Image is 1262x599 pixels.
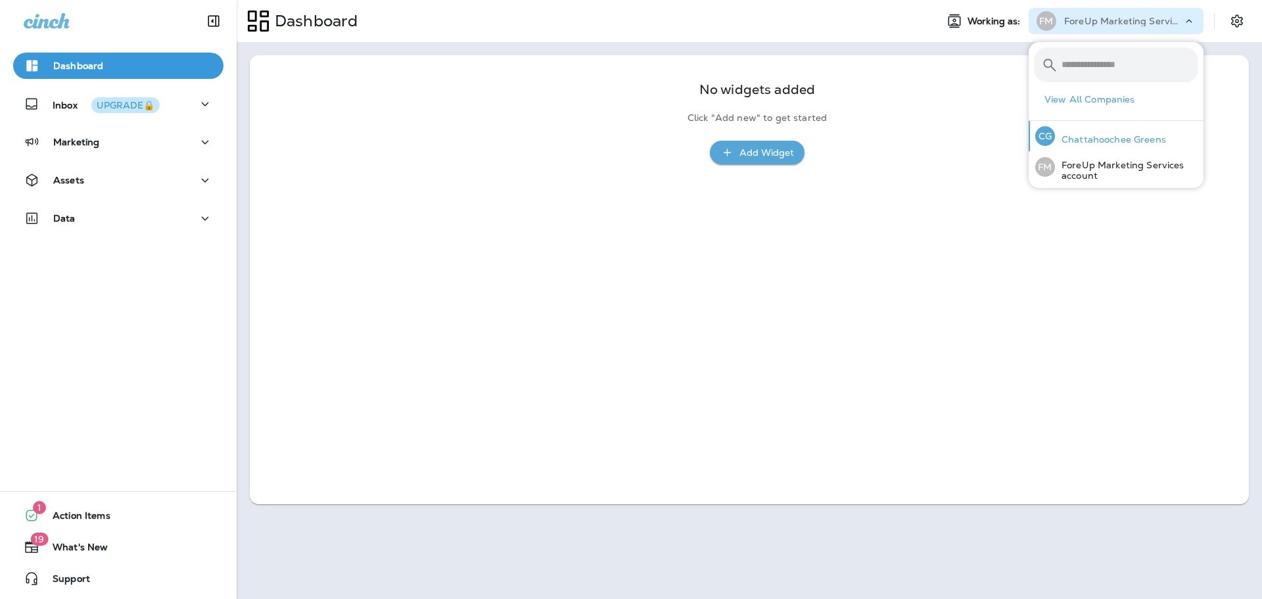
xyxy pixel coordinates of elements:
p: Data [53,213,76,224]
span: What's New [39,542,108,558]
span: Working as: [968,16,1023,27]
button: Assets [13,167,223,193]
button: 1Action Items [13,502,223,529]
span: Support [39,573,90,589]
button: CGChattahoochee Greens [1029,121,1204,151]
div: Add Widget [739,145,794,161]
p: Chattahoochee Greens [1055,134,1166,145]
button: Support [13,565,223,592]
p: Inbox [53,97,160,111]
div: FM [1035,157,1055,177]
button: Marketing [13,129,223,155]
button: View All Companies [1039,89,1204,110]
div: FM [1037,11,1056,31]
button: Collapse Sidebar [195,8,232,34]
p: No widgets added [699,84,815,95]
p: Dashboard [53,60,103,71]
div: CG [1035,126,1055,146]
p: Marketing [53,137,99,147]
button: Settings [1225,9,1249,33]
span: Action Items [39,510,110,526]
button: FMForeUp Marketing Services account [1029,151,1204,183]
p: ForeUp Marketing Services account [1055,160,1198,181]
button: InboxUPGRADE🔒 [13,91,223,117]
p: Assets [53,175,84,185]
button: Dashboard [13,53,223,79]
p: Click "Add new" to get started [688,112,827,124]
span: 19 [30,533,48,546]
button: UPGRADE🔒 [91,97,160,113]
button: 19What's New [13,534,223,560]
button: Add Widget [710,141,805,165]
div: UPGRADE🔒 [97,101,154,110]
p: ForeUp Marketing Services account [1064,16,1182,26]
p: Dashboard [269,11,358,31]
span: 1 [33,501,46,514]
button: Data [13,205,223,231]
